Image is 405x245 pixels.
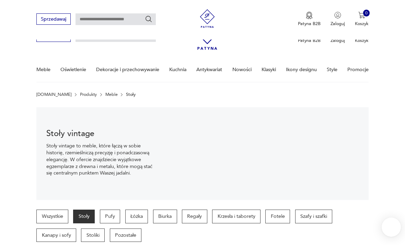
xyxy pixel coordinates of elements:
[232,58,252,81] a: Nowości
[358,12,365,19] img: Ikona koszyka
[298,12,321,27] a: Ikona medaluPatyna B2B
[36,229,76,242] a: Kanapy i sofy
[80,92,97,97] a: Produkty
[36,92,71,97] a: [DOMAIN_NAME]
[96,58,159,81] a: Dekoracje i przechowywanie
[298,21,321,27] p: Patyna B2B
[46,130,159,138] h1: Stoły vintage
[153,210,177,223] a: Biurka
[73,210,95,223] a: Stoły
[46,143,159,177] p: Stoły vintage to meble, które łączą w sobie historię, rzemieślniczą precyzję i ponadczasową elega...
[105,92,118,97] a: Meble
[327,58,337,81] a: Style
[196,9,219,28] img: Patyna - sklep z meblami i dekoracjami vintage
[286,58,317,81] a: Ikony designu
[355,12,369,27] button: 0Koszyk
[36,58,50,81] a: Meble
[355,21,369,27] p: Koszyk
[347,58,369,81] a: Promocje
[169,58,186,81] a: Kuchnia
[145,15,152,23] button: Szukaj
[331,37,345,44] p: Zaloguj
[125,210,148,223] a: Łóżka
[100,210,120,223] a: Pufy
[60,58,86,81] a: Oświetlenie
[126,92,136,97] p: Stoły
[355,37,369,44] p: Koszyk
[36,13,70,25] button: Sprzedawaj
[262,58,276,81] a: Klasyki
[212,210,261,223] a: Krzesła i taborety
[306,12,313,19] img: Ikona medalu
[196,58,222,81] a: Antykwariat
[36,210,68,223] a: Wszystkie
[265,210,290,223] a: Fotele
[81,229,105,242] a: Stoliki
[182,210,207,223] a: Regały
[36,18,70,22] a: Sprzedawaj
[334,12,341,19] img: Ikonka użytkownika
[331,21,345,27] p: Zaloguj
[298,12,321,27] button: Patyna B2B
[363,10,370,16] div: 0
[298,37,321,44] p: Patyna B2B
[382,218,401,237] iframe: Smartsupp widget button
[295,210,333,223] a: Szafy i szafki
[110,229,142,242] a: Pozostałe
[331,12,345,27] button: Zaloguj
